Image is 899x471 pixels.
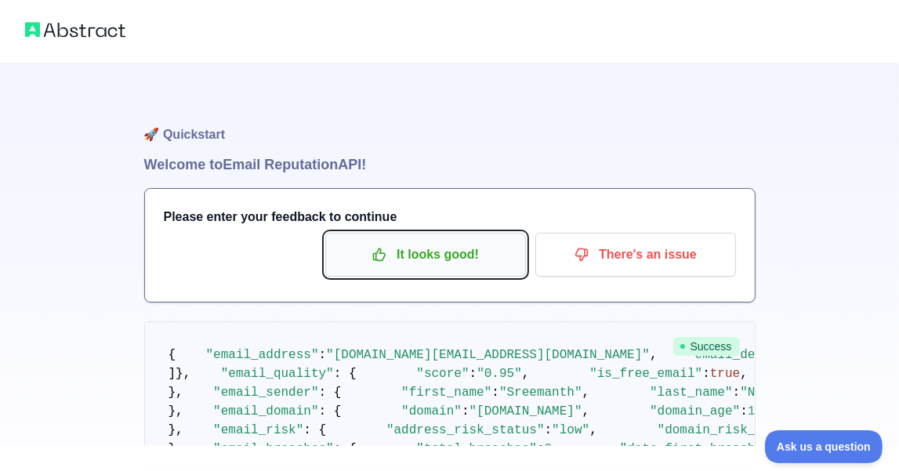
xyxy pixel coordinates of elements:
span: 0 [545,442,553,456]
span: "first_name" [401,386,491,400]
span: "domain_age" [650,404,740,418]
span: "date_first_breached" [620,442,778,456]
span: "email_domain" [213,404,318,418]
span: "email_sender" [213,386,318,400]
span: "0.95" [477,367,522,381]
span: , [740,367,748,381]
span: "domain_risk_status" [658,423,808,437]
span: "[DOMAIN_NAME][EMAIL_ADDRESS][DOMAIN_NAME]" [326,348,650,362]
span: "domain" [401,404,462,418]
button: It looks good! [325,233,526,277]
span: "address_risk_status" [386,423,545,437]
span: "last_name" [650,386,733,400]
span: : [733,386,741,400]
span: , [552,442,560,456]
span: "email_address" [206,348,319,362]
span: "low" [552,423,589,437]
iframe: Toggle Customer Support [765,430,883,463]
span: "score" [416,367,469,381]
img: Abstract logo [25,19,125,41]
span: : [740,404,748,418]
span: "is_free_email" [589,367,702,381]
span: , [589,423,597,437]
h3: Please enter your feedback to continue [164,208,736,226]
span: : { [319,386,342,400]
p: There's an issue [547,241,724,268]
span: Success [673,337,740,356]
span: "Net" [740,386,778,400]
span: "email_risk" [213,423,303,437]
span: : [537,442,545,456]
span: , [522,367,530,381]
span: : [469,367,477,381]
span: : { [303,423,326,437]
span: : { [319,404,342,418]
span: 11005 [748,404,785,418]
button: There's an issue [535,233,736,277]
span: : { [334,442,357,456]
span: "[DOMAIN_NAME]" [469,404,582,418]
span: : [319,348,327,362]
span: "email_breaches" [213,442,334,456]
span: , [582,404,590,418]
span: : [462,404,469,418]
span: "email_quality" [221,367,334,381]
span: { [169,348,176,362]
span: : [491,386,499,400]
span: : [545,423,553,437]
span: , [582,386,590,400]
h1: Welcome to Email Reputation API! [144,154,756,176]
span: : { [334,367,357,381]
span: : [702,367,710,381]
span: true [710,367,740,381]
span: "Sreemanth" [499,386,582,400]
p: It looks good! [337,241,514,268]
span: , [650,348,658,362]
h1: 🚀 Quickstart [144,94,756,154]
span: "total_breaches" [416,442,537,456]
